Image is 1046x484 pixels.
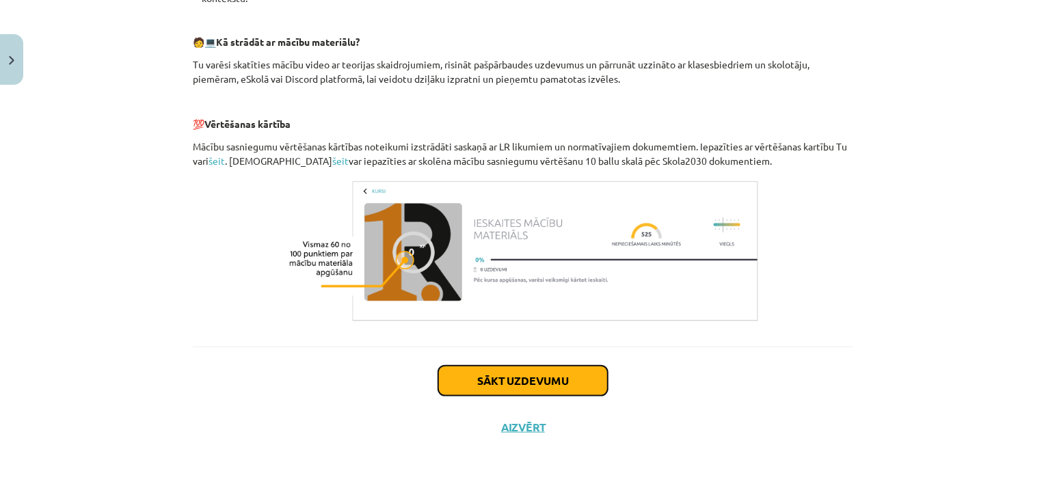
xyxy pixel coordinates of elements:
[497,420,549,434] button: Aizvērt
[193,35,853,49] p: 🧑 💻
[216,36,360,48] b: Kā strādāt ar mācību materiālu?
[438,366,608,396] button: Sākt uzdevumu
[193,139,853,168] p: Mācību sasniegumu vērtēšanas kārtības noteikumi izstrādāti saskaņā ar LR likumiem un normatīvajie...
[209,154,225,167] a: šeit
[9,56,14,65] img: icon-close-lesson-0947bae3869378f0d4975bcd49f059093ad1ed9edebbc8119c70593378902aed.svg
[193,117,853,131] p: 💯
[193,57,853,86] p: Tu varēsi skatīties mācību video ar teorijas skaidrojumiem, risināt pašpārbaudes uzdevumus un pār...
[204,118,291,130] b: Vērtēšanas kārtība
[332,154,349,167] a: šeit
